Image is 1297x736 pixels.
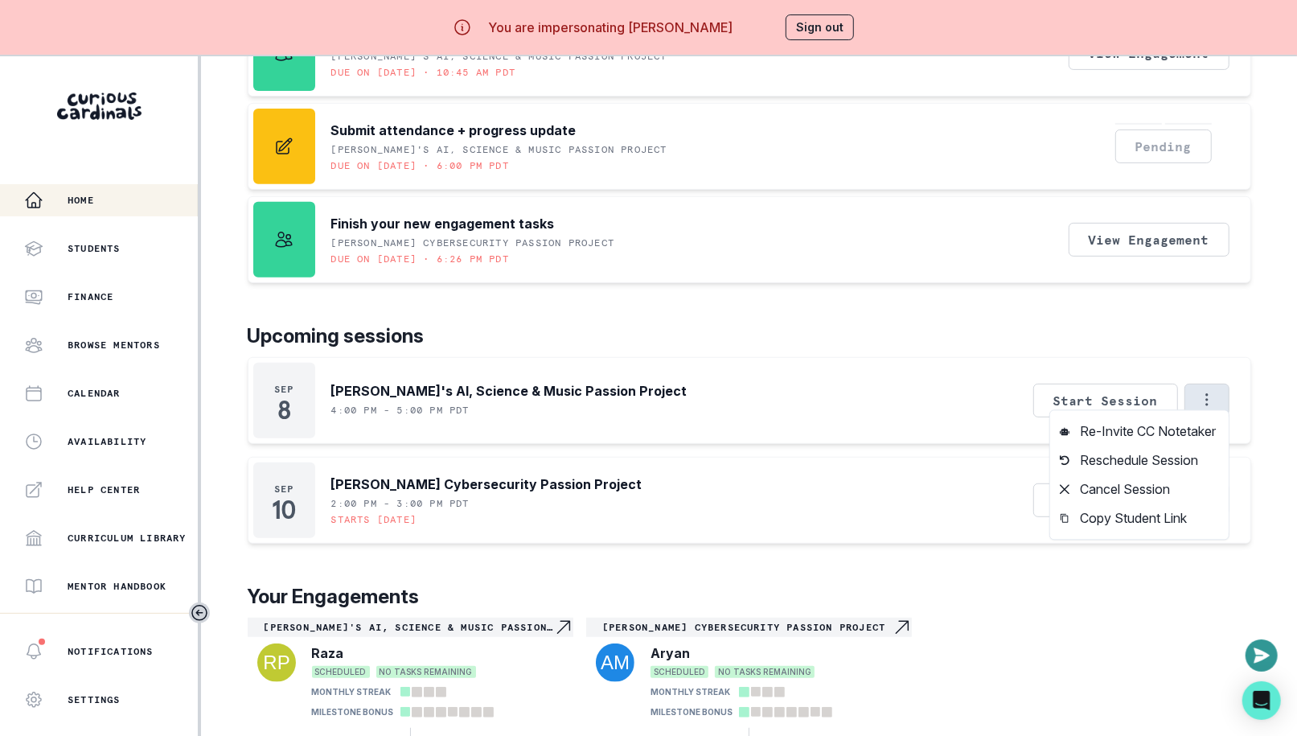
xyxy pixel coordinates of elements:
[651,643,690,663] p: Aryan
[68,290,113,303] p: Finance
[331,214,555,233] p: Finish your new engagement tasks
[68,693,121,706] p: Settings
[68,483,140,496] p: Help Center
[274,483,294,495] p: Sep
[554,618,573,637] svg: Navigate to engagement page
[331,121,577,140] p: Submit attendance + progress update
[651,686,730,698] p: MONTHLY STREAK
[57,93,142,120] img: Curious Cardinals Logo
[376,666,476,678] span: NO TASKS REMAINING
[272,502,295,518] p: 10
[1033,483,1178,517] button: Start Session
[257,643,296,682] img: svg
[1069,223,1229,257] button: View Engagement
[68,242,121,255] p: Students
[1246,639,1278,672] button: Open or close messaging widget
[1242,681,1281,720] div: Open Intercom Messenger
[602,621,893,634] p: [PERSON_NAME] Cybersecurity Passion Project
[651,706,733,718] p: MILESTONE BONUS
[274,383,294,396] p: Sep
[331,236,615,249] p: [PERSON_NAME] Cybersecurity Passion Project
[331,513,417,526] p: Starts [DATE]
[786,14,854,40] button: Sign out
[68,645,154,658] p: Notifications
[893,618,912,637] svg: Navigate to engagement page
[586,618,912,722] a: [PERSON_NAME] Cybersecurity Passion ProjectNavigate to engagement pageAryanSCHEDULEDNO TASKS REMA...
[715,666,815,678] span: NO TASKS REMAINING
[312,643,344,663] p: Raza
[331,475,642,494] p: [PERSON_NAME] Cybersecurity Passion Project
[331,159,509,172] p: Due on [DATE] • 6:00 PM PDT
[488,18,733,37] p: You are impersonating [PERSON_NAME]
[651,666,708,678] span: SCHEDULED
[68,387,121,400] p: Calendar
[331,497,470,510] p: 2:00 PM - 3:00 PM PDT
[189,602,210,623] button: Toggle sidebar
[68,580,166,593] p: Mentor Handbook
[331,50,667,63] p: [PERSON_NAME]'s AI, Science & Music Passion Project
[248,618,573,722] a: [PERSON_NAME]'s AI, Science & Music Passion ProjectNavigate to engagement pageRazaSCHEDULEDNO TAS...
[312,706,394,718] p: MILESTONE BONUS
[312,666,370,678] span: SCHEDULED
[331,66,516,79] p: Due on [DATE] • 10:45 AM PDT
[312,686,392,698] p: MONTHLY STREAK
[1033,384,1178,417] button: Start Session
[596,643,634,682] img: svg
[68,435,146,448] p: Availability
[1115,130,1212,163] button: Pending
[248,322,1251,351] p: Upcoming sessions
[264,621,554,634] p: [PERSON_NAME]'s AI, Science & Music Passion Project
[68,339,160,352] p: Browse Mentors
[248,582,1251,611] p: Your Engagements
[331,143,667,156] p: [PERSON_NAME]'s AI, Science & Music Passion Project
[68,532,187,545] p: Curriculum Library
[331,404,470,417] p: 4:00 PM - 5:00 PM PDT
[331,381,687,401] p: [PERSON_NAME]'s AI, Science & Music Passion Project
[1184,384,1229,416] button: Options
[331,253,509,265] p: Due on [DATE] • 6:26 PM PDT
[277,402,290,418] p: 8
[68,194,94,207] p: Home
